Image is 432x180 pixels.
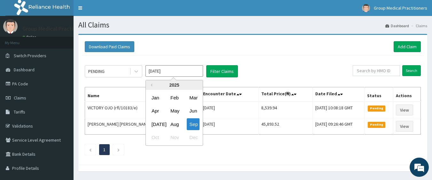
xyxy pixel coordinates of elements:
[14,109,25,115] span: Tariffs
[149,92,162,104] div: Choose January 2025
[146,80,203,90] div: 2025
[88,68,105,74] div: PENDING
[353,65,400,76] input: Search by HMO ID
[410,23,427,28] li: Claims
[22,35,38,39] a: Online
[22,26,91,32] p: Group Medical Practitioners
[33,36,107,44] div: Chat with us now
[3,116,122,138] textarea: Type your message and hit 'Enter'
[85,118,200,135] td: [PERSON_NAME] [PERSON_NAME] (pfv/10020/a)
[187,118,200,130] div: Choose September 2025
[105,3,120,19] div: Minimize live chat window
[206,65,238,77] button: Filter Claims
[187,105,200,117] div: Choose June 2025
[258,102,312,118] td: 8,539.94
[368,122,385,128] span: Pending
[168,105,181,117] div: Choose May 2025
[168,118,181,130] div: Choose August 2025
[149,118,162,130] div: Choose July 2025
[85,41,134,52] button: Download Paid Claims
[258,87,312,102] th: Total Price(₦)
[385,23,409,28] a: Dashboard
[89,147,92,153] a: Previous page
[394,41,421,52] a: Add Claim
[168,92,181,104] div: Choose February 2025
[3,19,18,34] img: User Image
[103,147,106,153] a: Page 1 is your current page
[258,118,312,135] td: 45,893.52
[146,91,203,144] div: month 2025-09
[393,87,420,102] th: Actions
[312,118,365,135] td: [DATE] 09:26:46 GMT
[37,51,88,116] span: We're online!
[117,147,120,153] a: Next page
[365,87,393,102] th: Status
[149,83,152,87] button: Previous Year
[14,95,26,101] span: Claims
[85,87,200,102] th: Name
[14,53,46,59] span: Switch Providers
[362,4,370,12] img: User Image
[14,67,35,73] span: Dashboard
[78,21,427,29] h1: All Claims
[85,102,200,118] td: VICTORY OJO (rfl/10183/e)
[149,105,162,117] div: Choose April 2025
[368,106,385,111] span: Pending
[187,92,200,104] div: Choose March 2025
[312,87,365,102] th: Date Filed
[402,65,421,76] input: Search
[374,5,427,11] span: Group Medical Practitioners
[396,105,413,115] a: View
[312,102,365,118] td: [DATE] 10:08:18 GMT
[396,121,413,132] a: View
[12,32,26,48] img: d_794563401_company_1708531726252_794563401
[145,65,203,77] input: Select Month and Year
